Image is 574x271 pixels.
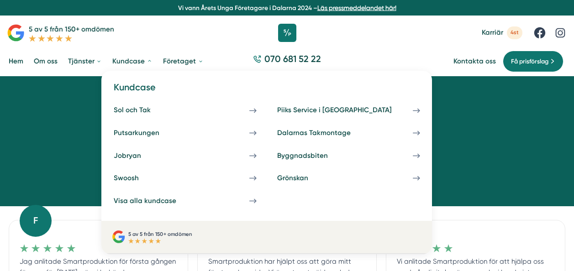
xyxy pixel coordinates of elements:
[277,129,372,137] div: Dalarnas Takmontage
[66,50,104,73] a: Tjänster
[114,129,180,137] div: Putsarkungen
[111,50,154,73] a: Kundcase
[482,26,522,39] a: Karriär 4st
[317,4,396,11] a: Läs pressmeddelandet här!
[272,101,425,120] a: Piiks Service i [GEOGRAPHIC_DATA]
[20,205,52,237] div: F
[277,174,329,182] div: Grönskan
[4,4,571,12] p: Vi vann Årets Unga Företagare i Dalarna 2024 –
[77,134,497,146] p: Vi återkopplar så snart som möjligt.
[109,81,426,101] h4: Kundcase
[272,124,425,143] a: Dalarnas Takmontage
[272,169,425,188] a: Grönskan
[453,57,496,66] a: Kontakta oss
[249,53,325,70] a: 070 681 52 22
[32,50,59,73] a: Om oss
[7,50,25,73] a: Hem
[77,104,497,129] h1: Tack för ditt förtroende!
[109,124,262,143] a: Putsarkungen
[482,28,503,37] span: Karriär
[128,230,192,238] p: 5 av 5 från 150+ omdömen
[511,57,548,66] span: Få prisförslag
[109,169,262,188] a: Swoosh
[114,174,160,182] div: Swoosh
[114,197,197,205] div: Visa alla kundcase
[277,106,413,115] div: Piiks Service i [GEOGRAPHIC_DATA]
[161,50,205,73] a: Företaget
[109,146,262,165] a: Jobryan
[109,191,262,210] a: Visa alla kundcase
[114,151,162,160] div: Jobryan
[277,151,349,160] div: Byggnadsbiten
[272,146,425,165] a: Byggnadsbiten
[29,24,114,35] p: 5 av 5 från 150+ omdömen
[503,51,563,72] a: Få prisförslag
[264,53,321,66] span: 070 681 52 22
[507,26,522,39] span: 4st
[109,101,262,120] a: Sol och Tak
[114,106,172,115] div: Sol och Tak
